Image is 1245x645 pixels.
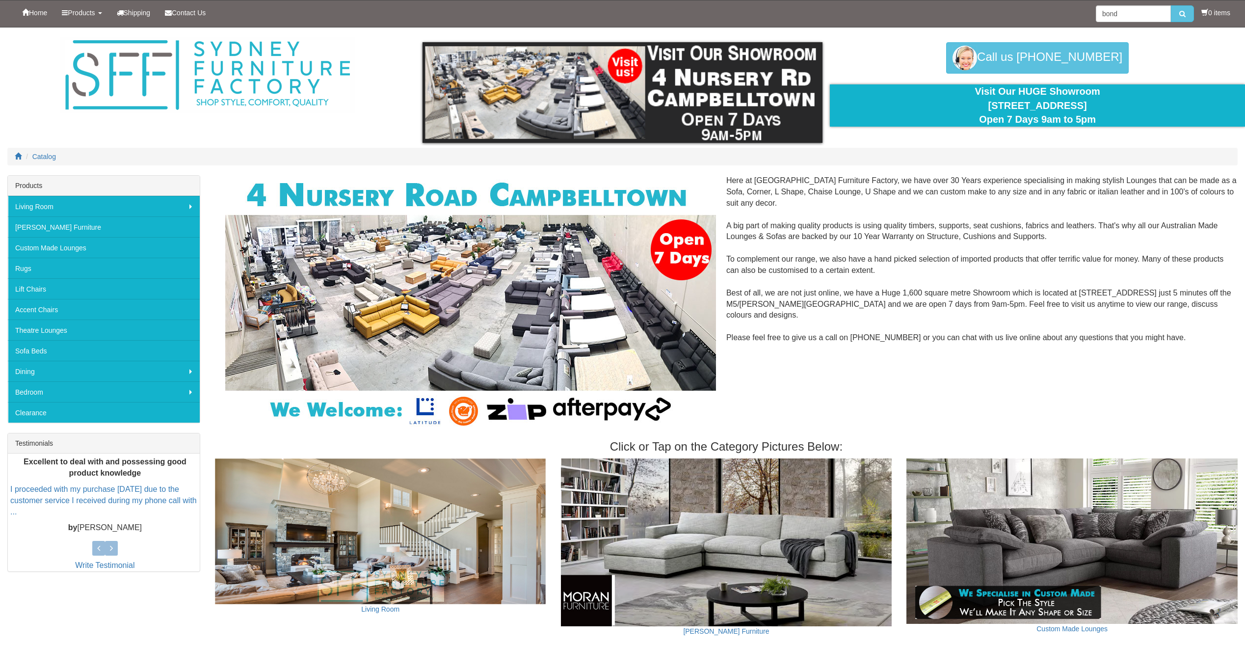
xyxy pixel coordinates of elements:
[561,458,892,626] img: Moran Furniture
[124,9,151,17] span: Shipping
[8,196,200,216] a: Living Room
[8,237,200,258] a: Custom Made Lounges
[423,42,823,143] img: showroom.gif
[15,0,54,25] a: Home
[683,627,769,635] a: [PERSON_NAME] Furniture
[68,524,78,532] b: by
[8,402,200,423] a: Clearance
[60,37,355,113] img: Sydney Furniture Factory
[8,361,200,381] a: Dining
[8,299,200,320] a: Accent Chairs
[8,340,200,361] a: Sofa Beds
[29,9,47,17] span: Home
[1036,625,1108,633] a: Custom Made Lounges
[32,153,56,161] a: Catalog
[8,381,200,402] a: Bedroom
[8,216,200,237] a: [PERSON_NAME] Furniture
[8,278,200,299] a: Lift Chairs
[837,84,1238,127] div: Visit Our HUGE Showroom [STREET_ADDRESS] Open 7 Days 9am to 5pm
[215,458,546,604] img: Living Room
[75,561,134,569] a: Write Testimonial
[361,605,399,613] a: Living Room
[54,0,109,25] a: Products
[8,320,200,340] a: Theatre Lounges
[1201,8,1230,18] li: 0 items
[1096,5,1171,22] input: Site search
[225,175,716,430] img: Corner Modular Lounges
[8,258,200,278] a: Rugs
[24,458,186,478] b: Excellent to deal with and possessing good product knowledge
[158,0,213,25] a: Contact Us
[109,0,158,25] a: Shipping
[172,9,206,17] span: Contact Us
[68,9,95,17] span: Products
[8,433,200,454] div: Testimonials
[8,176,200,196] div: Products
[10,485,197,516] a: I proceeded with my purchase [DATE] due to the customer service I received during my phone call w...
[906,458,1238,624] img: Custom Made Lounges
[215,440,1238,453] h3: Click or Tap on the Category Pictures Below:
[10,523,200,534] p: [PERSON_NAME]
[215,175,1238,355] div: Here at [GEOGRAPHIC_DATA] Furniture Factory, we have over 30 Years experience specialising in mak...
